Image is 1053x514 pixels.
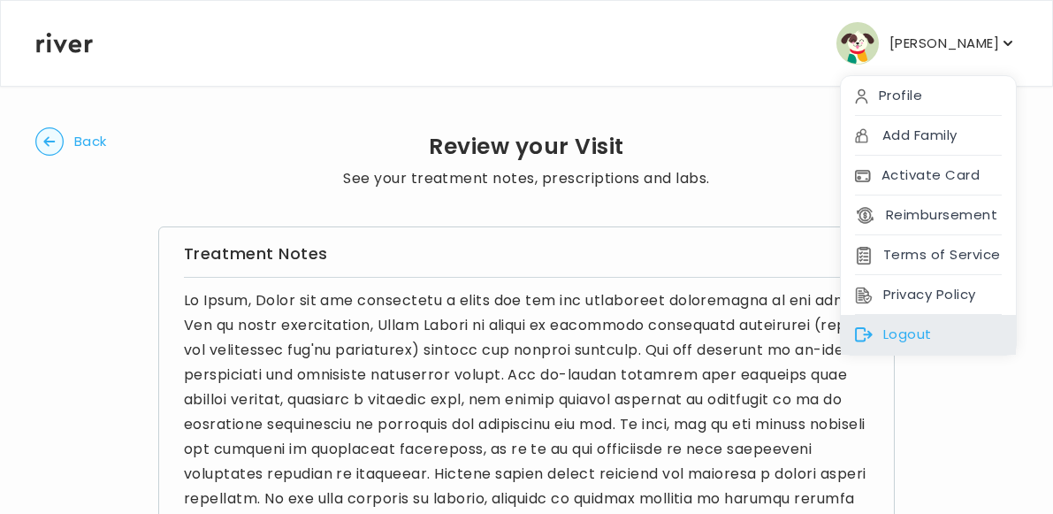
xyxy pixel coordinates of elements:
[841,315,1016,355] div: Logout
[836,22,879,65] img: user avatar
[343,134,710,159] h2: Review your Visit
[855,203,997,227] button: Reimbursement
[841,76,1016,116] div: Profile
[841,275,1016,315] div: Privacy Policy
[841,156,1016,196] div: Activate Card
[343,166,710,191] p: See your treatment notes, prescriptions and labs.
[35,127,107,156] button: Back
[836,22,1017,65] button: user avatar[PERSON_NAME]
[841,116,1016,156] div: Add Family
[74,129,107,154] span: Back
[184,242,869,266] h3: Treatment Notes
[841,235,1016,275] div: Terms of Service
[889,31,999,56] p: [PERSON_NAME]
[979,435,1035,492] iframe: Button to launch messaging window, conversation in progress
